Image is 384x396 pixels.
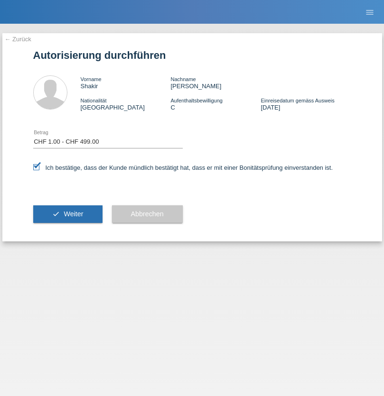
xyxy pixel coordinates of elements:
[5,36,31,43] a: ← Zurück
[170,98,222,103] span: Aufenthaltsbewilligung
[131,210,164,218] span: Abbrechen
[365,8,375,17] i: menu
[33,49,351,61] h1: Autorisierung durchführen
[52,210,60,218] i: check
[81,76,102,82] span: Vorname
[81,98,107,103] span: Nationalität
[261,98,334,103] span: Einreisedatum gemäss Ausweis
[170,76,196,82] span: Nachname
[81,75,171,90] div: Shakir
[33,164,333,171] label: Ich bestätige, dass der Kunde mündlich bestätigt hat, dass er mit einer Bonitätsprüfung einversta...
[170,75,261,90] div: [PERSON_NAME]
[112,205,183,223] button: Abbrechen
[261,97,351,111] div: [DATE]
[81,97,171,111] div: [GEOGRAPHIC_DATA]
[360,9,379,15] a: menu
[64,210,83,218] span: Weiter
[33,205,103,223] button: check Weiter
[170,97,261,111] div: C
